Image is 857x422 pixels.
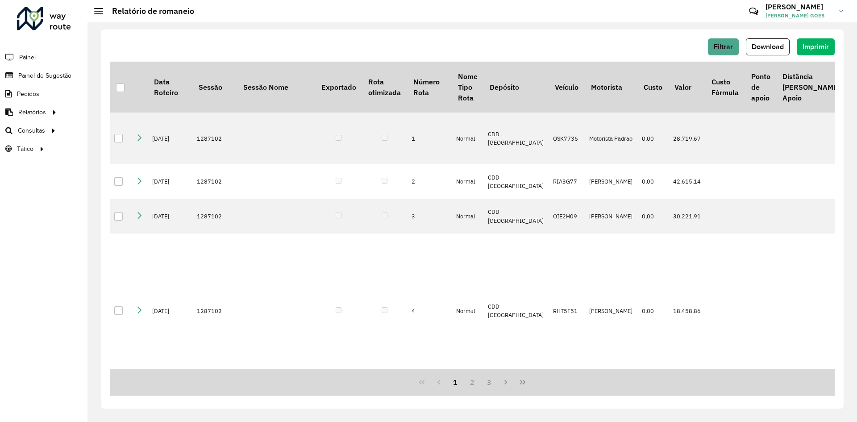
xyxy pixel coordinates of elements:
td: 1 [407,113,452,164]
span: Tático [17,144,33,154]
td: 1287102 [192,234,237,388]
td: RHT5F51 [549,234,585,388]
td: CDD [GEOGRAPHIC_DATA] [483,164,549,199]
td: 0,00 [637,164,668,199]
span: Imprimir [803,43,829,50]
td: RIA3G77 [549,164,585,199]
th: Depósito [483,62,549,113]
span: [PERSON_NAME] GOES [765,12,832,20]
th: Ponto de apoio [745,62,776,113]
td: CDD [GEOGRAPHIC_DATA] [483,113,549,164]
span: Relatórios [18,108,46,117]
th: Data Roteiro [148,62,192,113]
td: Normal [452,234,483,388]
td: 1287102 [192,199,237,234]
td: 1287102 [192,113,237,164]
td: [PERSON_NAME] [585,234,637,388]
td: CDD [GEOGRAPHIC_DATA] [483,234,549,388]
th: Custo [637,62,668,113]
td: 42.615,14 [669,164,706,199]
td: 0,00 [637,199,668,234]
td: Motorista Padrao [585,113,637,164]
th: Número Rota [407,62,452,113]
th: Custo Fórmula [706,62,745,113]
th: Exportado [315,62,362,113]
td: [DATE] [148,199,192,234]
td: 18.458,86 [669,234,706,388]
span: Painel de Sugestão [18,71,71,80]
th: Nome Tipo Rota [452,62,483,113]
td: [PERSON_NAME] [585,164,637,199]
button: Last Page [514,374,531,391]
span: Download [752,43,784,50]
span: Consultas [18,126,45,135]
a: Contato Rápido [744,2,763,21]
td: [DATE] [148,113,192,164]
td: [DATE] [148,164,192,199]
td: 4 [407,234,452,388]
th: Distância [PERSON_NAME] Apoio [776,62,846,113]
button: 2 [464,374,481,391]
button: Download [746,38,790,55]
button: 3 [481,374,498,391]
th: Veículo [549,62,585,113]
td: 3 [407,199,452,234]
td: 0,00 [637,234,668,388]
td: [DATE] [148,234,192,388]
span: Painel [19,53,36,62]
td: 28.719,67 [669,113,706,164]
button: 1 [447,374,464,391]
td: 1287102 [192,164,237,199]
button: Next Page [498,374,515,391]
td: 0,00 [637,113,668,164]
td: OIE2H09 [549,199,585,234]
td: Normal [452,164,483,199]
td: 2 [407,164,452,199]
th: Valor [669,62,706,113]
span: Pedidos [17,89,39,99]
td: Normal [452,113,483,164]
th: Rota otimizada [362,62,407,113]
td: OSK7736 [549,113,585,164]
button: Filtrar [708,38,739,55]
h3: [PERSON_NAME] [765,3,832,11]
button: Imprimir [797,38,835,55]
th: Sessão [192,62,237,113]
span: Filtrar [714,43,733,50]
td: Normal [452,199,483,234]
h2: Relatório de romaneio [103,6,194,16]
td: [PERSON_NAME] [585,199,637,234]
th: Sessão Nome [237,62,315,113]
td: CDD [GEOGRAPHIC_DATA] [483,199,549,234]
th: Motorista [585,62,637,113]
td: 30.221,91 [669,199,706,234]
